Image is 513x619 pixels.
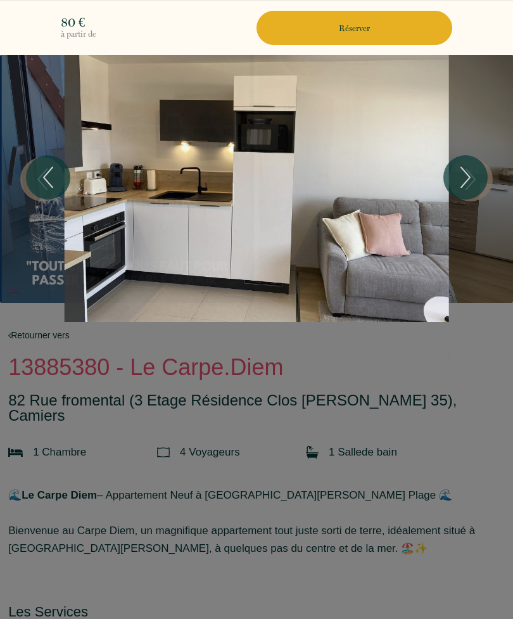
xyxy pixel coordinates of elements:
p: 80 € [61,16,254,29]
button: Ouvrir le widget de chat LiveChat [10,5,48,43]
button: Next [443,155,488,200]
button: Réserver [256,11,452,45]
p: à partir de [61,29,254,40]
p: Réserver [261,22,448,34]
button: Previous [26,155,70,200]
